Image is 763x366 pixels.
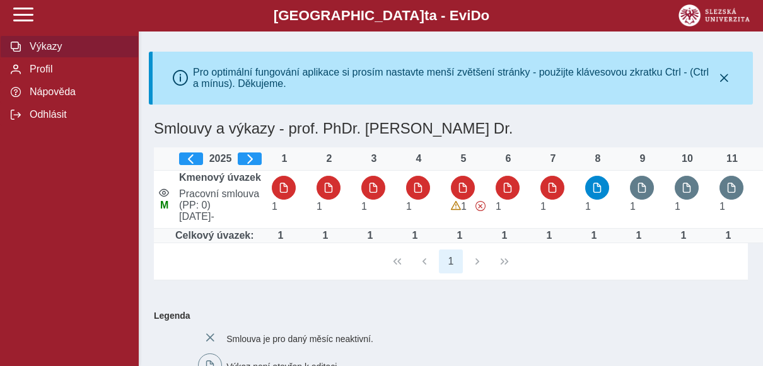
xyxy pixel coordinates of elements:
span: D [470,8,481,23]
div: 8 [585,153,610,164]
div: 11 [719,153,745,164]
div: Úvazek : 8 h / den. 40 h / týden. [268,230,293,241]
b: Legenda [149,306,743,326]
div: 2 [317,153,342,164]
button: 1 [439,249,463,273]
span: Výkazy [26,41,128,52]
div: 2025 [179,152,262,165]
div: 3 [361,153,387,164]
i: Smlouva je aktivní [159,188,169,198]
span: t [424,8,429,23]
span: Odhlásit [26,109,128,120]
span: Nápověda [26,86,128,98]
div: Úvazek : 8 h / den. 40 h / týden. [626,230,651,241]
div: 1 [272,153,297,164]
div: Úvazek : 8 h / den. 40 h / týden. [402,230,428,241]
div: 6 [496,153,521,164]
div: Úvazek : 8 h / den. 40 h / týden. [537,230,562,241]
div: Úvazek : 8 h / den. 40 h / týden. [492,230,517,241]
span: Úvazek : 8 h / den. 40 h / týden. [317,201,322,212]
div: Úvazek : 8 h / den. 40 h / týden. [447,230,472,241]
span: Smlouva je pro daný měsíc neaktivní. [226,334,373,344]
img: logo_web_su.png [679,4,750,26]
span: o [481,8,490,23]
b: Kmenový úvazek [179,172,261,183]
b: [GEOGRAPHIC_DATA] a - Evi [38,8,725,24]
span: Úvazek : 8 h / den. 40 h / týden. [540,201,546,212]
span: Pracovní smlouva (PP: 0) [174,188,267,211]
span: Výkaz obsahuje závažné chyby. [475,201,486,211]
span: Údaje souhlasí s údaji v Magionu [160,200,168,210]
div: 7 [540,153,566,164]
span: Úvazek : 8 h / den. 40 h / týden. [272,201,277,212]
span: [DATE] [174,211,267,222]
span: Úvazek : 8 h / den. 40 h / týden. [630,201,636,212]
div: Úvazek : 8 h / den. 40 h / týden. [671,230,696,241]
div: Úvazek : 8 h / den. 40 h / týden. [313,230,338,241]
span: - [211,211,214,222]
div: Úvazek : 8 h / den. 40 h / týden. [358,230,383,241]
div: 5 [451,153,476,164]
span: Úvazek : 8 h / den. 40 h / týden. [585,201,591,212]
div: Pro optimální fungování aplikace si prosím nastavte menší zvětšení stránky - použijte klávesovou ... [193,67,716,89]
span: Profil [26,64,128,75]
span: Úvazek : 8 h / den. 40 h / týden. [719,201,725,212]
span: Úvazek : 8 h / den. 40 h / týden. [675,201,680,212]
span: Výkaz obsahuje upozornění. [451,201,461,211]
div: 4 [406,153,431,164]
div: Úvazek : 8 h / den. 40 h / týden. [716,230,741,241]
span: Úvazek : 8 h / den. 40 h / týden. [461,201,467,212]
span: Úvazek : 8 h / den. 40 h / týden. [406,201,412,212]
span: Úvazek : 8 h / den. 40 h / týden. [496,201,501,212]
span: Úvazek : 8 h / den. 40 h / týden. [361,201,367,212]
div: 10 [675,153,700,164]
td: Celkový úvazek: [174,229,267,243]
div: 9 [630,153,655,164]
h1: Smlouvy a výkazy - prof. PhDr. [PERSON_NAME] Dr. [149,115,652,142]
div: Úvazek : 8 h / den. 40 h / týden. [581,230,607,241]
